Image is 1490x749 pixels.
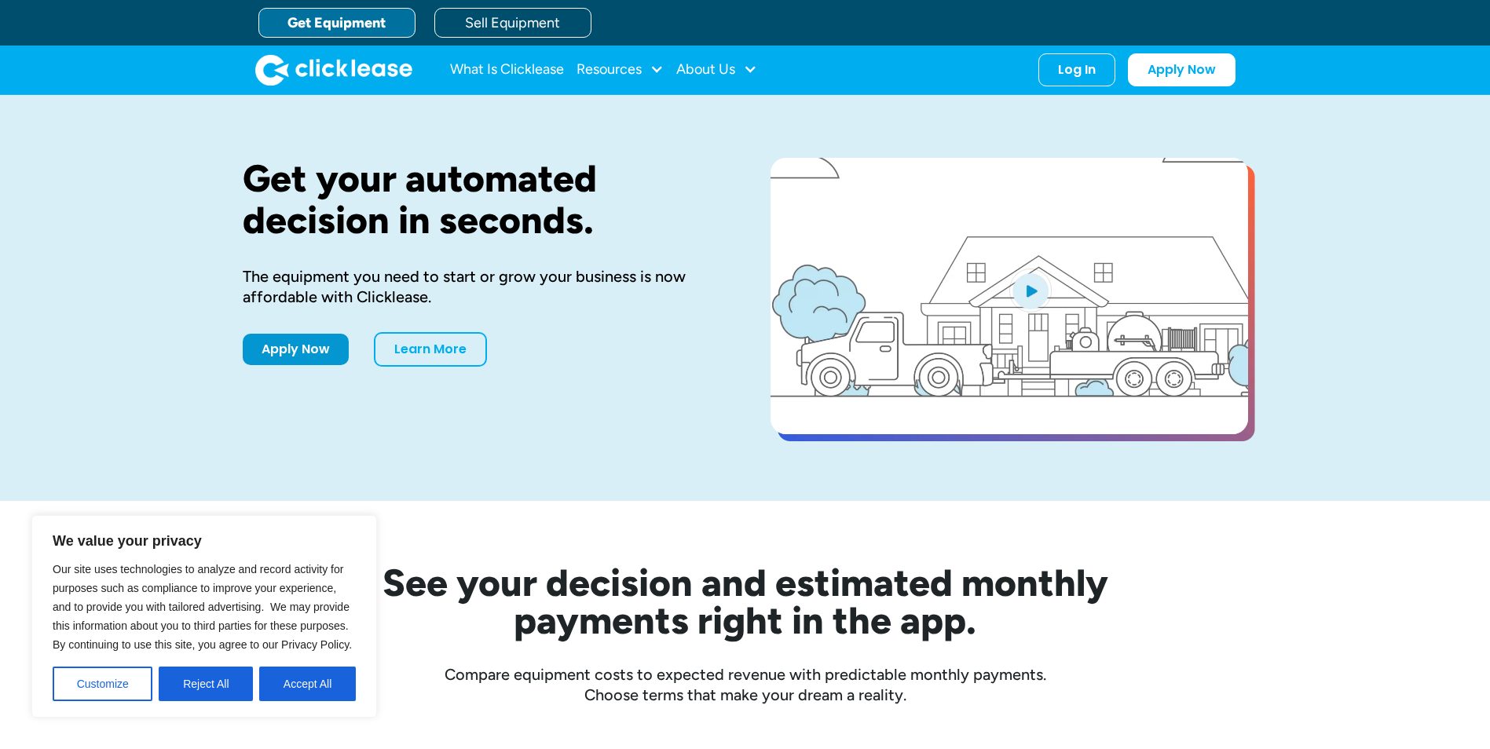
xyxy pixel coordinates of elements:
a: Apply Now [243,334,349,365]
span: Our site uses technologies to analyze and record activity for purposes such as compliance to impr... [53,563,352,651]
a: Learn More [374,332,487,367]
button: Accept All [259,667,356,701]
div: We value your privacy [31,515,377,718]
a: Apply Now [1128,53,1236,86]
a: home [255,54,412,86]
a: Get Equipment [258,8,416,38]
h1: Get your automated decision in seconds. [243,158,720,241]
div: The equipment you need to start or grow your business is now affordable with Clicklease. [243,266,720,307]
div: About Us [676,54,757,86]
img: Blue play button logo on a light blue circular background [1009,269,1052,312]
button: Customize [53,667,152,701]
img: Clicklease logo [255,54,412,86]
div: Resources [577,54,664,86]
a: Sell Equipment [434,8,591,38]
p: We value your privacy [53,532,356,550]
button: Reject All [159,667,253,701]
div: Log In [1058,62,1096,78]
a: What Is Clicklease [450,54,564,86]
a: open lightbox [771,158,1248,434]
div: Compare equipment costs to expected revenue with predictable monthly payments. Choose terms that ... [243,664,1248,705]
h2: See your decision and estimated monthly payments right in the app. [306,564,1185,639]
